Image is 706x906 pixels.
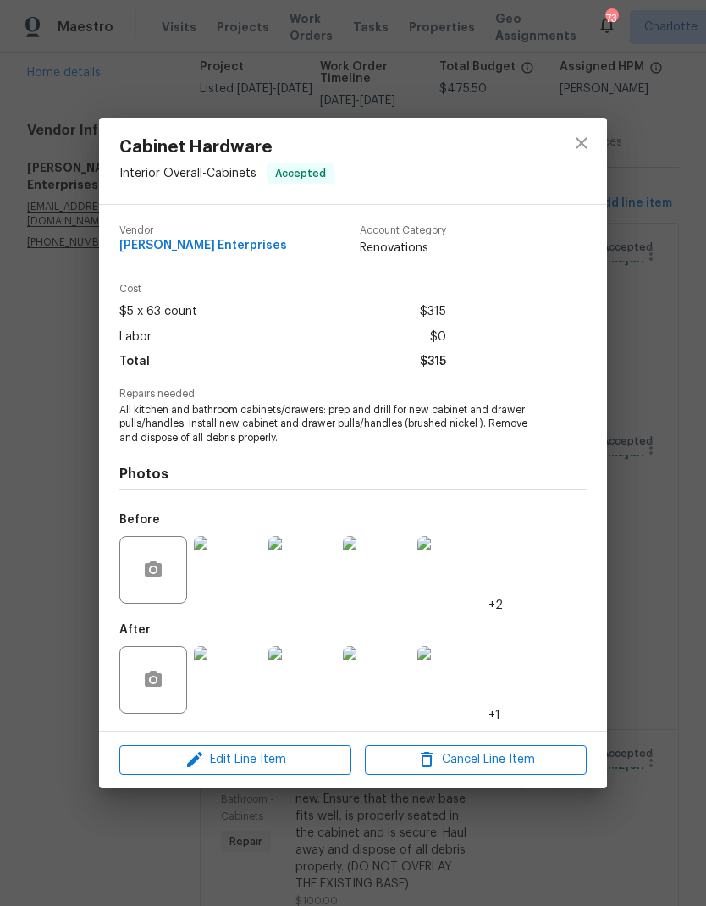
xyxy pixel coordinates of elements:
span: $5 x 63 count [119,300,197,324]
span: Vendor [119,225,287,236]
span: +2 [488,597,503,614]
span: Edit Line Item [124,749,346,771]
span: Renovations [360,240,446,257]
span: +1 [488,707,500,724]
span: All kitchen and bathroom cabinets/drawers: prep and drill for new cabinet and drawer pulls/handle... [119,403,540,445]
div: 73 [605,10,617,27]
span: [PERSON_NAME] Enterprises [119,240,287,252]
span: $315 [420,300,446,324]
span: Cabinet Hardware [119,138,334,157]
h5: Before [119,514,160,526]
h5: After [119,624,151,636]
span: Accepted [268,165,333,182]
button: Cancel Line Item [365,745,587,775]
span: Labor [119,325,152,350]
span: Interior Overall - Cabinets [119,168,256,180]
span: $315 [420,350,446,374]
span: Cost [119,284,446,295]
span: Repairs needed [119,389,587,400]
span: Cancel Line Item [370,749,582,771]
span: $0 [430,325,446,350]
button: Edit Line Item [119,745,351,775]
h4: Photos [119,466,587,483]
span: Account Category [360,225,446,236]
button: close [561,123,602,163]
span: Total [119,350,150,374]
